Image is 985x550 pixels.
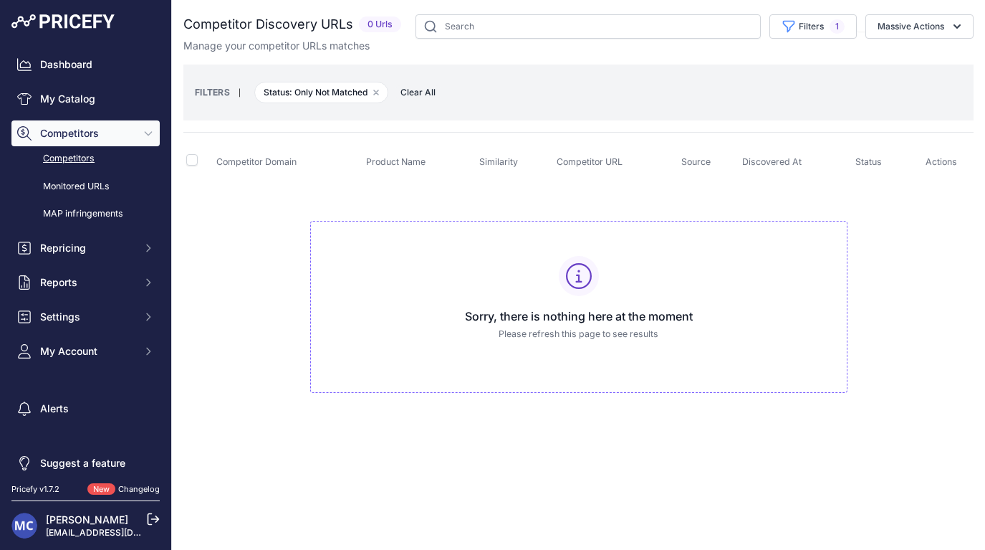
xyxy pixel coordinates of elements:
[195,87,230,98] small: FILTERS
[40,126,134,141] span: Competitors
[830,19,845,34] span: 1
[87,483,115,496] span: New
[926,156,957,167] span: Actions
[11,483,59,496] div: Pricefy v1.7.2
[183,39,370,53] p: Manage your competitor URLs matches
[865,14,974,39] button: Massive Actions
[855,156,882,167] span: Status
[40,275,134,290] span: Reports
[118,484,160,494] a: Changelog
[322,308,835,325] h3: Sorry, there is nothing here at the moment
[11,174,160,199] a: Monitored URLs
[393,85,443,100] button: Clear All
[11,338,160,364] button: My Account
[40,310,134,324] span: Settings
[557,156,623,167] span: Competitor URL
[183,14,353,34] h2: Competitor Discovery URLs
[230,88,249,97] small: |
[11,146,160,171] a: Competitors
[415,14,761,39] input: Search
[11,14,115,29] img: Pricefy Logo
[11,201,160,227] a: MAP infringements
[11,450,160,476] a: Suggest a feature
[254,82,388,103] span: Status: Only Not Matched
[11,396,160,422] a: Alerts
[40,344,134,359] span: My Account
[11,52,160,77] a: Dashboard
[40,241,134,255] span: Repricing
[46,513,128,526] a: [PERSON_NAME]
[742,156,802,167] span: Discovered At
[11,120,160,146] button: Competitors
[46,527,196,538] a: [EMAIL_ADDRESS][DOMAIN_NAME]
[216,156,297,167] span: Competitor Domain
[322,328,835,341] p: Please refresh this page to see results
[11,86,160,112] a: My Catalog
[11,270,160,295] button: Reports
[479,156,518,167] span: Similarity
[681,156,711,167] span: Source
[11,52,160,476] nav: Sidebar
[11,235,160,261] button: Repricing
[366,156,426,167] span: Product Name
[11,304,160,330] button: Settings
[769,14,857,39] button: Filters1
[359,16,401,33] span: 0 Urls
